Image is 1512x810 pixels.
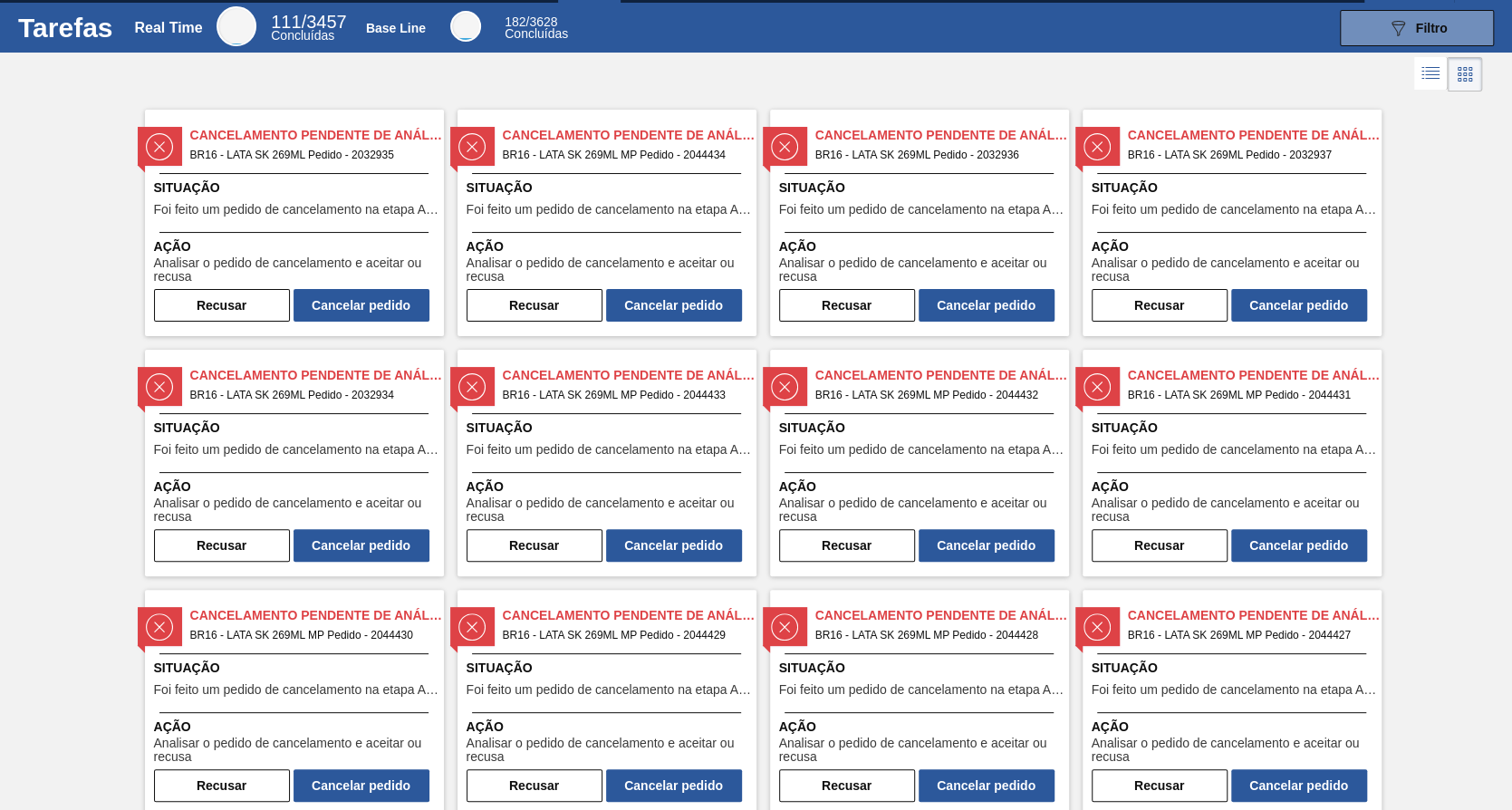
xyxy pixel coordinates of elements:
span: BR16 - LATA SK 269ML MP Pedido - 2044430 [190,625,429,645]
span: Ação [1092,477,1377,497]
span: Situação [467,659,752,678]
span: Ação [779,718,1064,737]
img: status [771,133,798,160]
span: Cancelamento Pendente de Análise [503,606,756,625]
span: BR16 - LATA SK 269ML MP Pedido - 2044429 [503,625,742,645]
span: Concluídas [271,28,334,43]
button: Cancelar pedido [919,769,1055,802]
button: Cancelar pedido [294,769,429,802]
span: 111 [271,12,301,32]
span: Ação [779,477,1064,497]
img: status [458,373,486,400]
span: BR16 - LATA SK 269ML Pedido - 2032937 [1128,145,1367,165]
span: BR16 - LATA SK 269ML MP Pedido - 2044434 [503,145,742,165]
img: status [146,613,173,641]
div: Completar tarefa: 30266999 [154,766,429,802]
button: Recusar [779,289,915,322]
div: Completar tarefa: 30266993 [779,285,1055,322]
img: status [146,133,173,160]
img: status [458,133,486,160]
div: Base Line [366,21,426,35]
div: Visão em Cards [1448,57,1482,92]
button: Cancelar pedido [919,529,1055,562]
span: Foi feito um pedido de cancelamento na etapa Aguardando Faturamento [467,443,752,457]
span: Cancelamento Pendente de Análise [815,366,1069,385]
button: Recusar [779,769,915,802]
span: Cancelamento Pendente de Análise [503,126,756,145]
span: Situação [467,419,752,438]
span: Foi feito um pedido de cancelamento na etapa Aguardando Faturamento [467,683,752,697]
button: Recusar [467,529,602,562]
img: status [1083,613,1111,641]
button: Recusar [1092,529,1228,562]
span: Ação [154,477,439,497]
span: Analisar o pedido de cancelamento e aceitar ou recusa [1092,256,1377,284]
span: Foi feito um pedido de cancelamento na etapa Aguardando Faturamento [779,683,1064,697]
span: Situação [154,659,439,678]
img: status [771,373,798,400]
span: Analisar o pedido de cancelamento e aceitar ou recusa [154,256,439,284]
button: Recusar [154,529,290,562]
div: Completar tarefa: 30267000 [467,766,742,802]
div: Real Time [271,14,346,42]
span: BR16 - LATA SK 269ML Pedido - 2032936 [815,145,1055,165]
span: Analisar o pedido de cancelamento e aceitar ou recusa [779,497,1064,525]
button: Cancelar pedido [1231,289,1367,322]
span: Foi feito um pedido de cancelamento na etapa Aguardando Faturamento [1092,683,1377,697]
span: Cancelamento Pendente de Análise [1128,366,1382,385]
button: Cancelar pedido [1231,529,1367,562]
span: Foi feito um pedido de cancelamento na etapa Aguardando Faturamento [154,683,439,697]
div: Completar tarefa: 30267002 [1092,766,1367,802]
div: Real Time [134,20,202,36]
div: Real Time [217,6,256,46]
div: Completar tarefa: 30266996 [467,526,742,562]
span: Ação [154,718,439,737]
h1: Tarefas [18,17,113,38]
span: Foi feito um pedido de cancelamento na etapa Aguardando Faturamento [1092,203,1377,217]
span: Filtro [1416,21,1448,35]
span: Cancelamento Pendente de Análise [190,126,444,145]
span: BR16 - LATA SK 269ML MP Pedido - 2044431 [1128,385,1367,405]
span: Ação [467,718,752,737]
div: Completar tarefa: 30267001 [779,766,1055,802]
div: Completar tarefa: 30266994 [1092,285,1367,322]
button: Filtro [1340,10,1494,46]
span: Analisar o pedido de cancelamento e aceitar ou recusa [779,256,1064,284]
button: Cancelar pedido [1231,769,1367,802]
div: Completar tarefa: 30266997 [779,526,1055,562]
span: Foi feito um pedido de cancelamento na etapa Aguardando Faturamento [779,203,1064,217]
span: / 3628 [505,14,557,29]
button: Cancelar pedido [294,529,429,562]
span: BR16 - LATA SK 269ML MP Pedido - 2044433 [503,385,742,405]
span: Cancelamento Pendente de Análise [1128,126,1382,145]
span: Cancelamento Pendente de Análise [190,366,444,385]
button: Cancelar pedido [606,529,742,562]
span: Situação [1092,178,1377,198]
span: Analisar o pedido de cancelamento e aceitar ou recusa [154,737,439,765]
button: Cancelar pedido [606,769,742,802]
span: Analisar o pedido de cancelamento e aceitar ou recusa [1092,737,1377,765]
button: Cancelar pedido [294,289,429,322]
img: status [771,613,798,641]
span: Analisar o pedido de cancelamento e aceitar ou recusa [154,497,439,525]
img: status [1083,373,1111,400]
span: Situação [154,419,439,438]
span: Foi feito um pedido de cancelamento na etapa Aguardando Faturamento [779,443,1064,457]
div: Base Line [450,11,481,42]
span: Situação [779,659,1064,678]
span: Ação [467,237,752,256]
button: Cancelar pedido [606,289,742,322]
span: BR16 - LATA SK 269ML MP Pedido - 2044428 [815,625,1055,645]
button: Recusar [467,289,602,322]
span: Cancelamento Pendente de Análise [1128,606,1382,625]
div: Completar tarefa: 30266995 [154,526,429,562]
span: Ação [1092,237,1377,256]
span: Situação [154,178,439,198]
span: Cancelamento Pendente de Análise [815,606,1069,625]
img: status [458,613,486,641]
span: Situação [1092,419,1377,438]
span: Foi feito um pedido de cancelamento na etapa Aguardando Faturamento [154,443,439,457]
span: Analisar o pedido de cancelamento e aceitar ou recusa [779,737,1064,765]
span: BR16 - LATA SK 269ML Pedido - 2032934 [190,385,429,405]
span: Foi feito um pedido de cancelamento na etapa Aguardando Faturamento [1092,443,1377,457]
